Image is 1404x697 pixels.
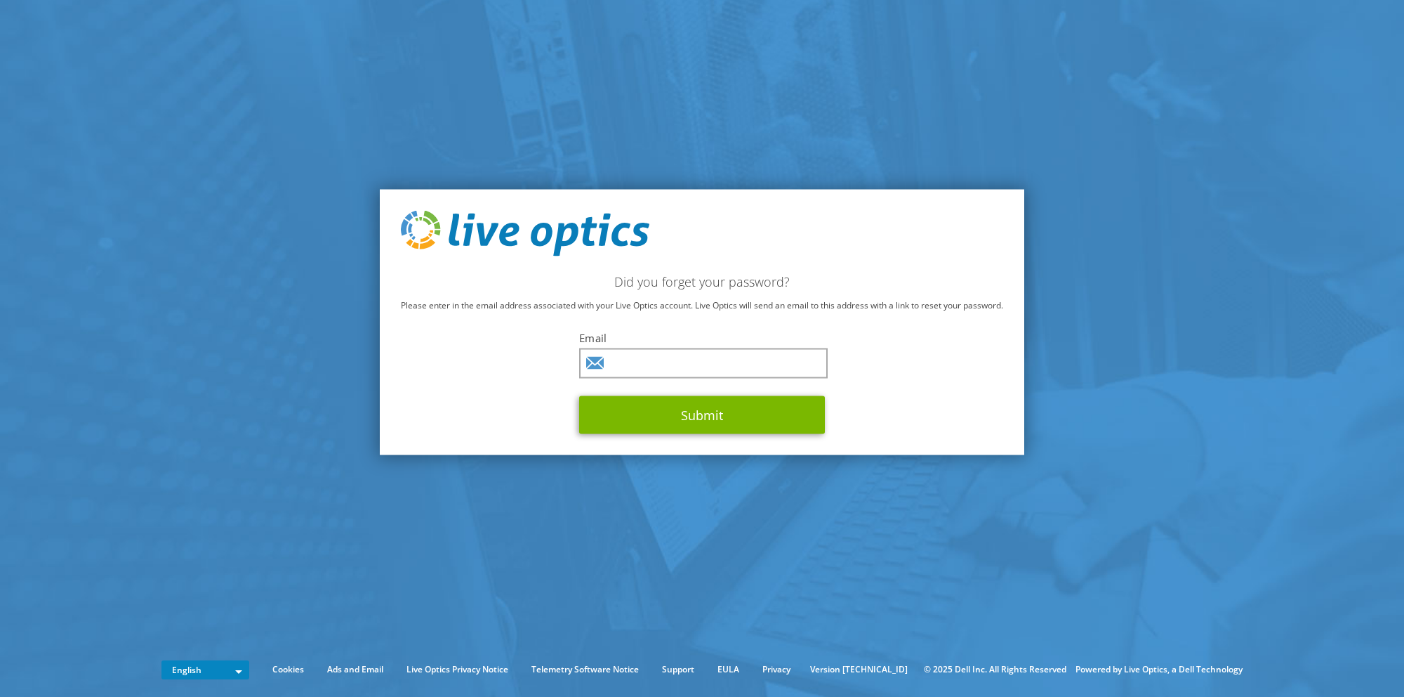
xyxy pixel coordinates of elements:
a: Telemetry Software Notice [521,662,649,677]
button: Submit [579,396,825,434]
img: live_optics_svg.svg [401,210,649,256]
li: © 2025 Dell Inc. All Rights Reserved [917,662,1073,677]
a: Privacy [752,662,801,677]
a: EULA [707,662,750,677]
a: Live Optics Privacy Notice [396,662,519,677]
p: Please enter in the email address associated with your Live Optics account. Live Optics will send... [401,298,1003,313]
a: Support [651,662,705,677]
li: Version [TECHNICAL_ID] [803,662,915,677]
li: Powered by Live Optics, a Dell Technology [1075,662,1243,677]
a: Ads and Email [317,662,394,677]
label: Email [579,331,825,345]
a: Cookies [262,662,314,677]
h2: Did you forget your password? [401,274,1003,289]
